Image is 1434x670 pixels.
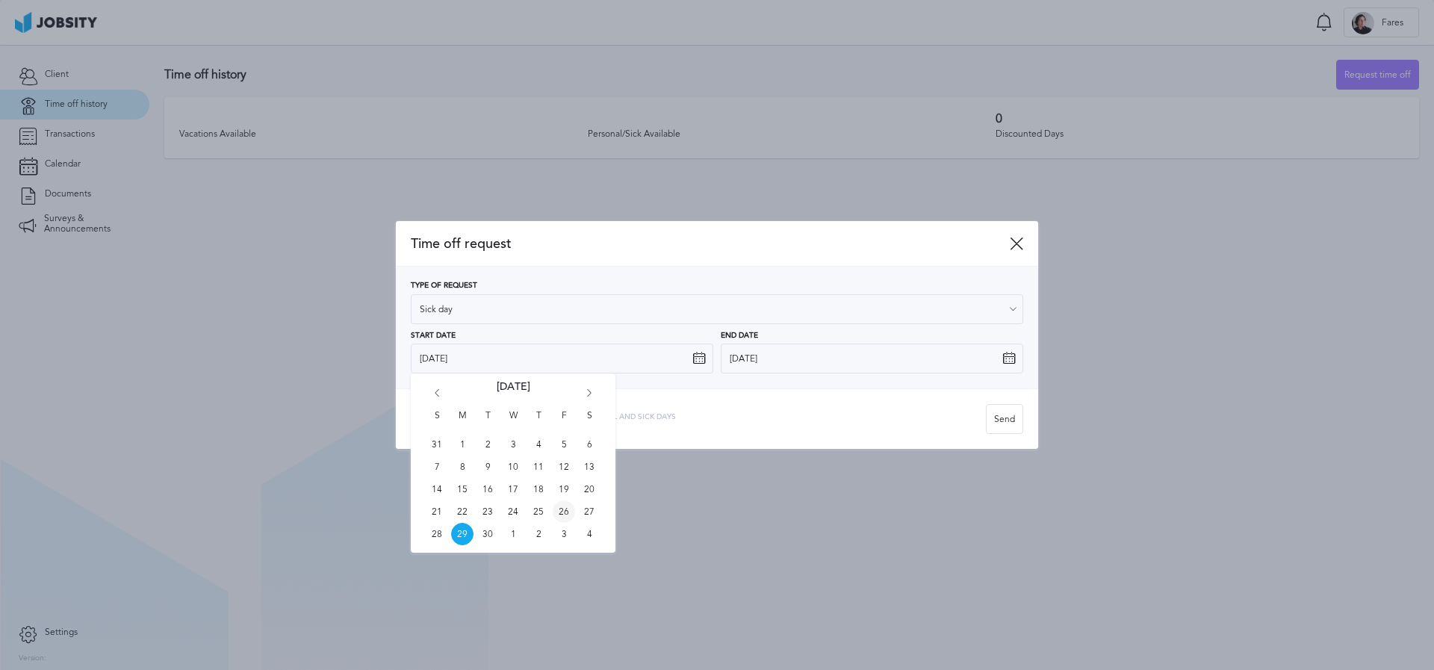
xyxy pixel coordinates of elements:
[426,433,448,456] span: Sun Aug 31 2025
[411,332,456,341] span: Start Date
[578,411,600,433] span: S
[502,523,524,545] span: Wed Oct 01 2025
[477,456,499,478] span: Tue Sep 09 2025
[502,478,524,500] span: Wed Sep 17 2025
[426,500,448,523] span: Sun Sep 21 2025
[497,381,530,411] span: [DATE]
[411,282,477,291] span: Type of Request
[578,500,600,523] span: Sat Sep 27 2025
[527,523,550,545] span: Thu Oct 02 2025
[477,411,499,433] span: T
[527,411,550,433] span: T
[502,456,524,478] span: Wed Sep 10 2025
[451,411,474,433] span: M
[721,332,758,341] span: End Date
[527,500,550,523] span: Thu Sep 25 2025
[578,456,600,478] span: Sat Sep 13 2025
[426,523,448,545] span: Sun Sep 28 2025
[451,478,474,500] span: Mon Sep 15 2025
[527,433,550,456] span: Thu Sep 04 2025
[578,433,600,456] span: Sat Sep 06 2025
[451,523,474,545] span: Mon Sep 29 2025
[583,389,596,403] i: Go forward 1 month
[411,236,1010,252] span: Time off request
[553,523,575,545] span: Fri Oct 03 2025
[986,404,1023,434] button: Send
[553,456,575,478] span: Fri Sep 12 2025
[426,478,448,500] span: Sun Sep 14 2025
[502,433,524,456] span: Wed Sep 03 2025
[553,411,575,433] span: F
[527,456,550,478] span: Thu Sep 11 2025
[553,478,575,500] span: Fri Sep 19 2025
[451,433,474,456] span: Mon Sep 01 2025
[451,456,474,478] span: Mon Sep 08 2025
[477,523,499,545] span: Tue Sep 30 2025
[426,456,448,478] span: Sun Sep 07 2025
[578,478,600,500] span: Sat Sep 20 2025
[477,500,499,523] span: Tue Sep 23 2025
[527,478,550,500] span: Thu Sep 18 2025
[426,411,448,433] span: S
[553,433,575,456] span: Fri Sep 05 2025
[451,500,474,523] span: Mon Sep 22 2025
[477,478,499,500] span: Tue Sep 16 2025
[502,500,524,523] span: Wed Sep 24 2025
[430,389,444,403] i: Go back 1 month
[502,411,524,433] span: W
[987,405,1022,435] div: Send
[477,433,499,456] span: Tue Sep 02 2025
[578,523,600,545] span: Sat Oct 04 2025
[553,500,575,523] span: Fri Sep 26 2025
